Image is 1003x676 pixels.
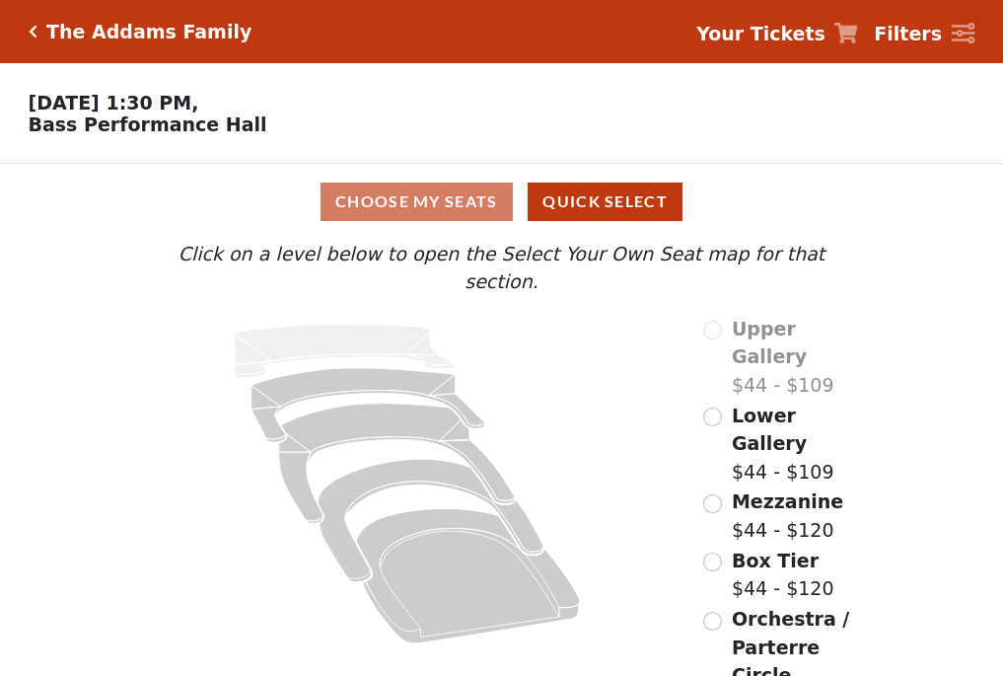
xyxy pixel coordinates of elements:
path: Orchestra / Parterre Circle - Seats Available: 81 [357,508,581,643]
span: Upper Gallery [732,318,807,368]
h5: The Addams Family [46,21,251,43]
path: Upper Gallery - Seats Available: 0 [235,325,456,378]
label: $44 - $120 [732,488,843,544]
strong: Your Tickets [696,23,825,44]
span: Box Tier [732,550,819,571]
label: $44 - $120 [732,547,834,603]
span: Mezzanine [732,490,843,512]
label: $44 - $109 [732,315,864,400]
strong: Filters [874,23,942,44]
a: Click here to go back to filters [29,25,37,38]
span: Lower Gallery [732,405,807,455]
path: Lower Gallery - Seats Available: 206 [251,368,485,442]
a: Your Tickets [696,20,858,48]
a: Filters [874,20,974,48]
label: $44 - $109 [732,402,864,487]
p: Click on a level below to open the Select Your Own Seat map for that section. [139,240,863,296]
button: Quick Select [528,183,682,221]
